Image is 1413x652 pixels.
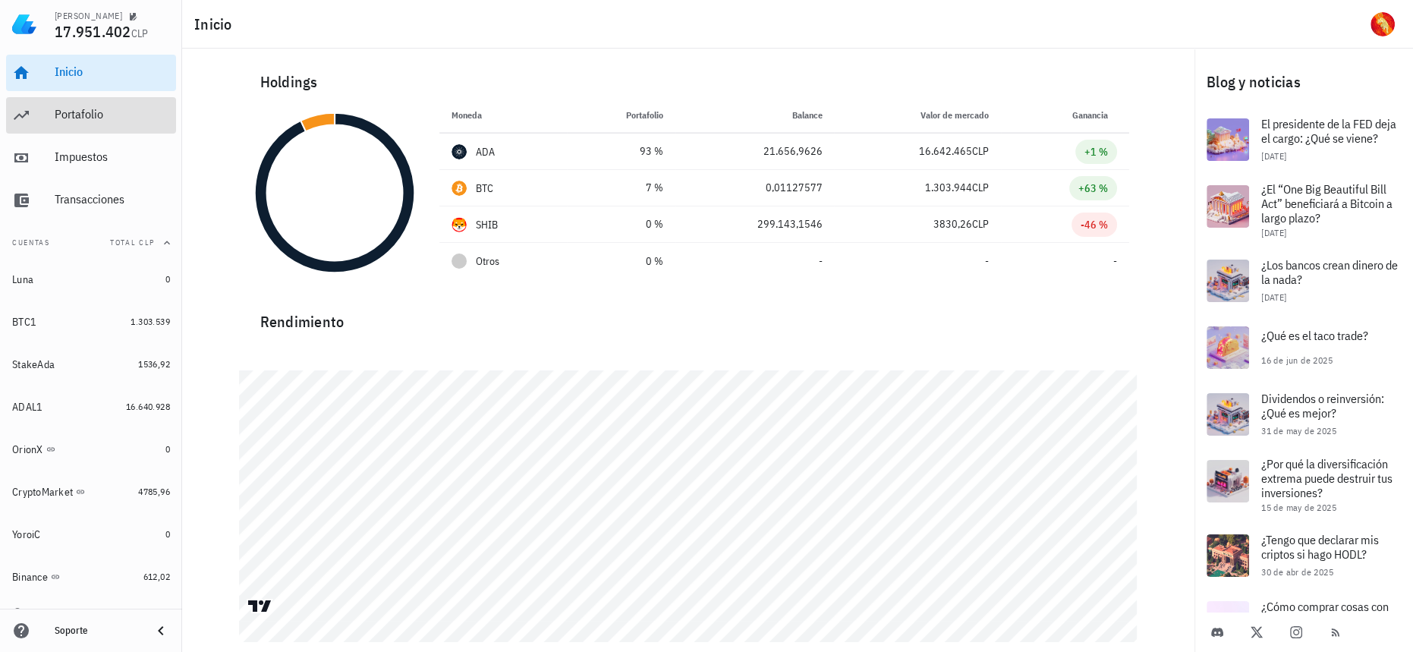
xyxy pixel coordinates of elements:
[567,97,676,134] th: Portafolio
[55,65,170,79] div: Inicio
[1261,328,1368,343] span: ¿Qué es el taco trade?
[6,559,176,595] a: Binance 612,02
[1261,181,1393,225] span: ¿El “One Big Beautiful Bill Act” beneficiará a Bitcoin a largo plazo?
[55,625,140,637] div: Soporte
[1261,227,1286,238] span: [DATE]
[1194,314,1413,381] a: ¿Qué es el taco trade? 16 de jun de 2025
[138,358,170,370] span: 1536,92
[1261,391,1384,420] span: Dividendos o reinversión: ¿Qué es mejor?
[248,58,1129,106] div: Holdings
[6,516,176,553] a: YoroiC 0
[126,401,170,412] span: 16.640.928
[452,217,467,232] div: SHIB-icon
[476,254,499,269] span: Otros
[985,254,989,268] span: -
[688,216,822,232] div: 299.143,1546
[6,225,176,261] button: CuentasTotal CLP
[6,304,176,340] a: BTC1 1.303.539
[55,192,170,206] div: Transacciones
[12,401,42,414] div: ADAL1
[55,21,131,42] span: 17.951.402
[834,97,1001,134] th: Valor de mercado
[675,97,834,134] th: Balance
[12,273,33,286] div: Luna
[1261,116,1396,146] span: El presidente de la FED deja el cargo: ¿Qué se viene?
[12,486,73,499] div: CryptoMarket
[1261,257,1398,287] span: ¿Los bancos crean dinero de la nada?
[1261,425,1336,436] span: 31 de may de 2025
[1194,247,1413,314] a: ¿Los bancos crean dinero de la nada? [DATE]
[6,474,176,510] a: CryptoMarket 4785,96
[1078,181,1108,196] div: +63 %
[1261,456,1393,500] span: ¿Por qué la diversificación extrema puede destruir tus inversiones?
[688,180,822,196] div: 0,01127577
[476,217,499,232] div: SHIB
[476,144,496,159] div: ADA
[6,140,176,176] a: Impuestos
[818,254,822,268] span: -
[6,431,176,468] a: OrionX 0
[1261,532,1379,562] span: ¿Tengo que declarar mis criptos si hago HODL?
[933,217,972,231] span: 3830,26
[439,97,567,134] th: Moneda
[248,298,1129,334] div: Rendimiento
[1194,522,1413,589] a: ¿Tengo que declarar mis criptos si hago HODL? 30 de abr de 2025
[579,254,664,269] div: 0 %
[452,181,467,196] div: BTC-icon
[6,97,176,134] a: Portafolio
[194,12,238,36] h1: Inicio
[131,27,149,40] span: CLP
[1072,109,1117,121] span: Ganancia
[972,217,989,231] span: CLP
[110,238,155,247] span: Total CLP
[1194,58,1413,106] div: Blog y noticias
[579,143,664,159] div: 93 %
[476,181,494,196] div: BTC
[1081,217,1108,232] div: -46 %
[6,346,176,383] a: StakeAda 1536,92
[452,144,467,159] div: ADA-icon
[1113,254,1117,268] span: -
[1194,106,1413,173] a: El presidente de la FED deja el cargo: ¿Qué se viene? [DATE]
[1261,502,1336,513] span: 15 de may de 2025
[247,599,273,613] a: Charting by TradingView
[1261,150,1286,162] span: [DATE]
[12,316,36,329] div: BTC1
[688,143,822,159] div: 21.656,9626
[55,10,122,22] div: [PERSON_NAME]
[12,571,48,584] div: Binance
[6,389,176,425] a: ADAL1 16.640.928
[55,107,170,121] div: Portafolio
[1084,144,1108,159] div: +1 %
[579,216,664,232] div: 0 %
[972,181,989,194] span: CLP
[925,181,972,194] span: 1.303.944
[1194,381,1413,448] a: Dividendos o reinversión: ¿Qué es mejor? 31 de may de 2025
[972,144,989,158] span: CLP
[165,528,170,540] span: 0
[12,358,55,371] div: StakeAda
[165,273,170,285] span: 0
[6,182,176,219] a: Transacciones
[1194,173,1413,247] a: ¿El “One Big Beautiful Bill Act” beneficiará a Bitcoin a largo plazo? [DATE]
[1194,448,1413,522] a: ¿Por qué la diversificación extrema puede destruir tus inversiones? 15 de may de 2025
[6,261,176,298] a: Luna 0
[131,316,170,327] span: 1.303.539
[12,443,43,456] div: OrionX
[138,486,170,497] span: 4785,96
[9,604,102,619] button: agregar cuenta
[16,607,96,617] span: agregar cuenta
[919,144,972,158] span: 16.642.465
[6,55,176,91] a: Inicio
[12,12,36,36] img: LedgiFi
[165,443,170,455] span: 0
[1261,566,1333,578] span: 30 de abr de 2025
[12,528,41,541] div: YoroiC
[55,150,170,164] div: Impuestos
[1371,12,1395,36] div: avatar
[1261,354,1333,366] span: 16 de jun de 2025
[1261,291,1286,303] span: [DATE]
[579,180,664,196] div: 7 %
[143,571,170,582] span: 612,02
